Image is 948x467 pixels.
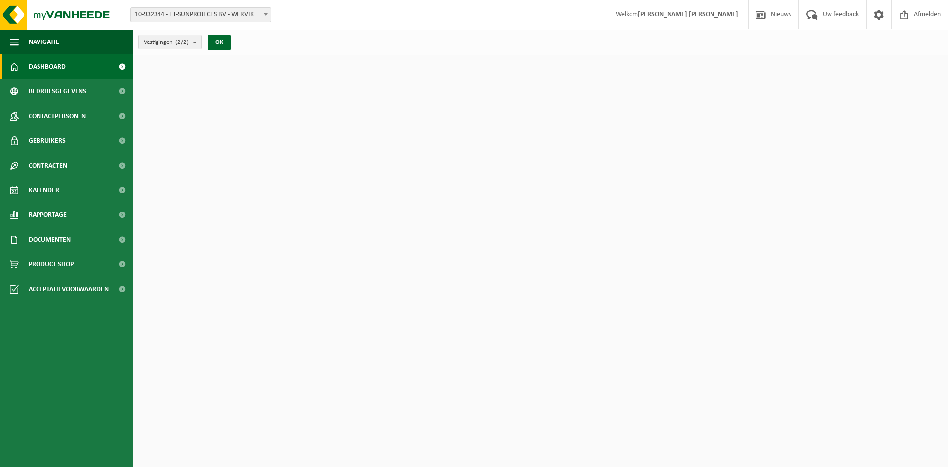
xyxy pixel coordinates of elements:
span: 10-932344 - TT-SUNPROJECTS BV - WERVIK [130,7,271,22]
span: 10-932344 - TT-SUNPROJECTS BV - WERVIK [131,8,271,22]
count: (2/2) [175,39,189,45]
span: Product Shop [29,252,74,277]
span: Kalender [29,178,59,203]
strong: [PERSON_NAME] [PERSON_NAME] [638,11,738,18]
button: OK [208,35,231,50]
span: Acceptatievoorwaarden [29,277,109,301]
button: Vestigingen(2/2) [138,35,202,49]
span: Contracten [29,153,67,178]
span: Gebruikers [29,128,66,153]
span: Documenten [29,227,71,252]
span: Bedrijfsgegevens [29,79,86,104]
span: Rapportage [29,203,67,227]
span: Navigatie [29,30,59,54]
span: Contactpersonen [29,104,86,128]
span: Dashboard [29,54,66,79]
span: Vestigingen [144,35,189,50]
